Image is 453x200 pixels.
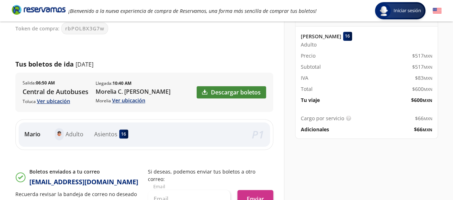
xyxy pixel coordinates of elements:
p: Boletos enviados a tu correo [29,168,138,175]
p: Toluca [23,97,88,105]
small: MXN [424,53,432,59]
p: Si deseas, podemos enviar tus boletos a otro correo: [148,168,273,183]
em: P 1 [252,127,264,142]
span: $ 83 [415,74,432,82]
p: Adulto [66,130,83,138]
a: Brand Logo [12,4,66,17]
small: MXN [424,64,432,70]
p: Mario [24,130,40,138]
p: Morelia C. [PERSON_NAME] [96,87,170,96]
a: Ver ubicación [112,97,145,104]
p: Tu viaje [301,96,320,104]
b: 10:40 AM [112,80,131,86]
span: Iniciar sesión [391,7,424,14]
small: MXN [424,116,432,121]
p: Precio [301,52,315,59]
p: Cargo por servicio [301,114,344,122]
span: $ 517 [412,63,432,70]
em: ¡Bienvenido a la nueva experiencia de compra de Reservamos, una forma más sencilla de comprar tus... [68,8,317,14]
span: $ 600 [411,96,432,104]
p: Tus boletos de ida [15,59,74,69]
span: $ 66 [414,126,432,133]
p: Llegada : [96,80,131,87]
p: Asientos [94,130,117,138]
small: MXN [424,75,432,81]
p: [EMAIL_ADDRESS][DOMAIN_NAME] [29,177,138,187]
div: 16 [119,130,128,138]
div: 16 [343,32,352,41]
p: Token de compra: [15,25,59,32]
span: $ 517 [412,52,432,59]
a: Ver ubicación [37,98,70,104]
a: Descargar boletos [197,86,266,98]
p: Total [301,85,313,93]
small: MXN [424,87,432,92]
p: Subtotal [301,63,321,70]
span: rbPOLBX3G7w [65,25,104,32]
p: Recuerda revisar la bandeja de correo no deseado [15,190,141,198]
p: IVA [301,74,308,82]
b: 06:50 AM [36,80,55,86]
p: [DATE] [76,60,93,69]
span: $ 66 [415,114,432,122]
small: MXN [423,98,432,103]
p: Central de Autobuses [23,87,88,97]
span: Adulto [301,41,317,48]
i: Brand Logo [12,4,66,15]
p: Adicionales [301,126,329,133]
p: Morelia [96,97,170,104]
button: English [433,6,442,15]
span: $ 600 [412,85,432,93]
small: MXN [423,127,432,132]
p: [PERSON_NAME] [301,33,341,40]
p: Salida : [23,80,55,86]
